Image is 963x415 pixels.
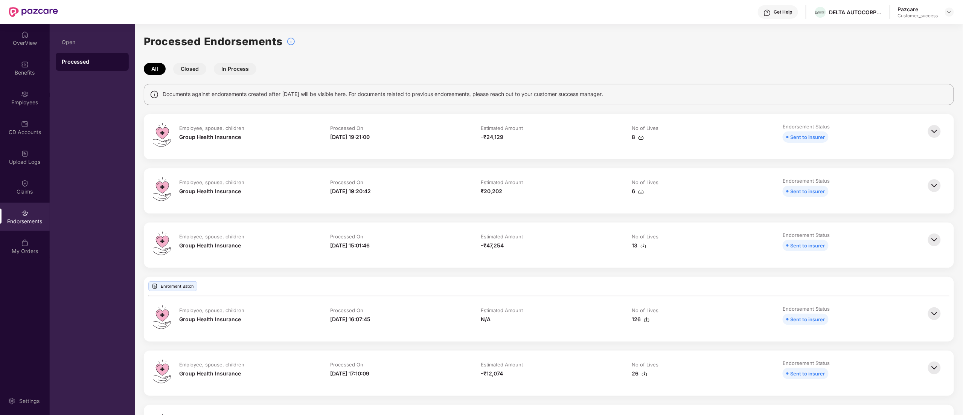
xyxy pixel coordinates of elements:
img: svg+xml;base64,PHN2ZyBpZD0iQ2xhaW0iIHhtbG5zPSJodHRwOi8vd3d3LnczLm9yZy8yMDAwL3N2ZyIgd2lkdGg9IjIwIi... [21,180,29,187]
div: Endorsement Status [783,305,830,312]
div: Processed On [330,179,363,186]
img: svg+xml;base64,PHN2ZyBpZD0iSW5mb18tXzMyeDMyIiBkYXRhLW5hbWU9IkluZm8gLSAzMngzMiIgeG1sbnM9Imh0dHA6Ly... [286,37,296,46]
img: svg+xml;base64,PHN2ZyB4bWxucz0iaHR0cDovL3d3dy53My5vcmcvMjAwMC9zdmciIHdpZHRoPSI0OS4zMiIgaGVpZ2h0PS... [153,177,171,201]
img: svg+xml;base64,PHN2ZyBpZD0iRG93bmxvYWQtMzJ4MzIiIHhtbG5zPSJodHRwOi8vd3d3LnczLm9yZy8yMDAwL3N2ZyIgd2... [644,317,650,323]
div: No of Lives [632,361,658,368]
div: Customer_success [898,13,938,19]
img: svg+xml;base64,PHN2ZyBpZD0iSGVscC0zMngzMiIgeG1sbnM9Imh0dHA6Ly93d3cudzMub3JnLzIwMDAvc3ZnIiB3aWR0aD... [763,9,771,17]
div: Get Help [774,9,792,15]
div: Processed On [330,233,363,240]
span: Documents against endorsements created after [DATE] will be visible here. For documents related t... [163,90,603,98]
img: svg+xml;base64,PHN2ZyB4bWxucz0iaHR0cDovL3d3dy53My5vcmcvMjAwMC9zdmciIHdpZHRoPSI0OS4zMiIgaGVpZ2h0PS... [153,305,171,329]
img: svg+xml;base64,PHN2ZyBpZD0iSW5mbyIgeG1sbnM9Imh0dHA6Ly93d3cudzMub3JnLzIwMDAvc3ZnIiB3aWR0aD0iMTQiIG... [150,90,159,99]
img: svg+xml;base64,PHN2ZyBpZD0iQmFjay0zMngzMiIgeG1sbnM9Imh0dHA6Ly93d3cudzMub3JnLzIwMDAvc3ZnIiB3aWR0aD... [926,123,943,140]
div: Employee, spouse, children [179,233,244,240]
div: Estimated Amount [481,307,523,314]
div: Sent to insurer [790,241,825,250]
img: svg+xml;base64,PHN2ZyBpZD0iRW1wbG95ZWVzIiB4bWxucz0iaHR0cDovL3d3dy53My5vcmcvMjAwMC9zdmciIHdpZHRoPS... [21,90,29,98]
div: [DATE] 19:21:00 [330,133,370,141]
div: Sent to insurer [790,187,825,195]
div: Group Health Insurance [179,369,241,378]
div: DELTA AUTOCORP PRIVATE LIMITED [829,9,882,16]
img: svg+xml;base64,PHN2ZyBpZD0iQmVuZWZpdHMiIHhtbG5zPSJodHRwOi8vd3d3LnczLm9yZy8yMDAwL3N2ZyIgd2lkdGg9Ij... [21,61,29,68]
div: Processed On [330,361,363,368]
img: svg+xml;base64,PHN2ZyB4bWxucz0iaHR0cDovL3d3dy53My5vcmcvMjAwMC9zdmciIHdpZHRoPSI0OS4zMiIgaGVpZ2h0PS... [153,360,171,383]
h1: Processed Endorsements [144,33,283,50]
div: -₹24,129 [481,133,504,141]
div: Enrolment Batch [148,281,197,291]
div: Endorsement Status [783,360,830,366]
img: svg+xml;base64,PHN2ZyBpZD0iRW5kb3JzZW1lbnRzIiB4bWxucz0iaHR0cDovL3d3dy53My5vcmcvMjAwMC9zdmciIHdpZH... [21,209,29,217]
img: svg+xml;base64,PHN2ZyB4bWxucz0iaHR0cDovL3d3dy53My5vcmcvMjAwMC9zdmciIHdpZHRoPSI0OS4zMiIgaGVpZ2h0PS... [153,232,171,255]
div: Estimated Amount [481,233,523,240]
div: Processed [62,58,123,66]
div: Sent to insurer [790,315,825,323]
img: svg+xml;base64,PHN2ZyBpZD0iU2V0dGluZy0yMHgyMCIgeG1sbnM9Imh0dHA6Ly93d3cudzMub3JnLzIwMDAvc3ZnIiB3aW... [8,397,15,405]
div: No of Lives [632,233,658,240]
img: svg+xml;base64,PHN2ZyBpZD0iQmFjay0zMngzMiIgeG1sbnM9Imh0dHA6Ly93d3cudzMub3JnLzIwMDAvc3ZnIiB3aWR0aD... [926,360,943,376]
div: No of Lives [632,307,658,314]
div: Open [62,39,123,45]
img: svg+xml;base64,PHN2ZyBpZD0iQ0RfQWNjb3VudHMiIGRhdGEtbmFtZT0iQ0QgQWNjb3VudHMiIHhtbG5zPSJodHRwOi8vd3... [21,120,29,128]
div: Group Health Insurance [179,315,241,323]
img: svg+xml;base64,PHN2ZyBpZD0iRG93bmxvYWQtMzJ4MzIiIHhtbG5zPSJodHRwOi8vd3d3LnczLm9yZy8yMDAwL3N2ZyIgd2... [640,243,646,249]
div: Employee, spouse, children [179,125,244,131]
div: Group Health Insurance [179,241,241,250]
div: Sent to insurer [790,369,825,378]
div: 8 [632,133,644,141]
div: Processed On [330,307,363,314]
div: Pazcare [898,6,938,13]
div: [DATE] 15:01:46 [330,241,370,250]
img: svg+xml;base64,PHN2ZyBpZD0iVXBsb2FkX0xvZ3MiIGRhdGEtbmFtZT0iVXBsb2FkIExvZ3MiIHhtbG5zPSJodHRwOi8vd3... [152,283,158,289]
div: No of Lives [632,125,658,131]
div: [DATE] 19:20:42 [330,187,371,195]
img: svg+xml;base64,PHN2ZyBpZD0iQmFjay0zMngzMiIgeG1sbnM9Imh0dHA6Ly93d3cudzMub3JnLzIwMDAvc3ZnIiB3aWR0aD... [926,232,943,248]
img: svg+xml;base64,PHN2ZyBpZD0iSG9tZSIgeG1sbnM9Imh0dHA6Ly93d3cudzMub3JnLzIwMDAvc3ZnIiB3aWR0aD0iMjAiIG... [21,31,29,38]
img: New Pazcare Logo [9,7,58,17]
img: svg+xml;base64,PHN2ZyBpZD0iTXlfT3JkZXJzIiBkYXRhLW5hbWU9Ik15IE9yZGVycyIgeG1sbnM9Imh0dHA6Ly93d3cudz... [21,239,29,247]
div: Processed On [330,125,363,131]
img: svg+xml;base64,PHN2ZyBpZD0iRG93bmxvYWQtMzJ4MzIiIHhtbG5zPSJodHRwOi8vd3d3LnczLm9yZy8yMDAwL3N2ZyIgd2... [638,189,644,195]
img: svg+xml;base64,PHN2ZyBpZD0iQmFjay0zMngzMiIgeG1sbnM9Imh0dHA6Ly93d3cudzMub3JnLzIwMDAvc3ZnIiB3aWR0aD... [926,177,943,194]
div: Group Health Insurance [179,187,241,195]
button: All [144,63,166,75]
div: No of Lives [632,179,658,186]
div: -₹12,074 [481,369,503,378]
div: 6 [632,187,644,195]
div: 13 [632,241,646,250]
img: Picture1.png [815,11,826,15]
div: Employee, spouse, children [179,307,244,314]
img: svg+xml;base64,PHN2ZyB4bWxucz0iaHR0cDovL3d3dy53My5vcmcvMjAwMC9zdmciIHdpZHRoPSI0OS4zMiIgaGVpZ2h0PS... [153,123,171,147]
div: Settings [17,397,42,405]
button: Closed [173,63,206,75]
img: svg+xml;base64,PHN2ZyBpZD0iRG93bmxvYWQtMzJ4MzIiIHhtbG5zPSJodHRwOi8vd3d3LnczLm9yZy8yMDAwL3N2ZyIgd2... [638,134,644,140]
div: Employee, spouse, children [179,361,244,368]
button: In Process [214,63,256,75]
div: Employee, spouse, children [179,179,244,186]
div: -₹47,254 [481,241,504,250]
img: svg+xml;base64,PHN2ZyBpZD0iRG93bmxvYWQtMzJ4MzIiIHhtbG5zPSJodHRwOi8vd3d3LnczLm9yZy8yMDAwL3N2ZyIgd2... [641,371,648,377]
div: Estimated Amount [481,361,523,368]
div: [DATE] 17:10:09 [330,369,369,378]
div: Estimated Amount [481,179,523,186]
div: N/A [481,315,491,323]
div: Estimated Amount [481,125,523,131]
img: svg+xml;base64,PHN2ZyBpZD0iQmFjay0zMngzMiIgeG1sbnM9Imh0dHA6Ly93d3cudzMub3JnLzIwMDAvc3ZnIiB3aWR0aD... [926,305,943,322]
div: Endorsement Status [783,232,830,238]
div: 26 [632,369,648,378]
div: Endorsement Status [783,177,830,184]
div: Endorsement Status [783,123,830,130]
div: Group Health Insurance [179,133,241,141]
div: ₹20,202 [481,187,503,195]
img: svg+xml;base64,PHN2ZyBpZD0iVXBsb2FkX0xvZ3MiIGRhdGEtbmFtZT0iVXBsb2FkIExvZ3MiIHhtbG5zPSJodHRwOi8vd3... [21,150,29,157]
div: Sent to insurer [790,133,825,141]
div: [DATE] 16:07:45 [330,315,370,323]
img: svg+xml;base64,PHN2ZyBpZD0iRHJvcGRvd24tMzJ4MzIiIHhtbG5zPSJodHRwOi8vd3d3LnczLm9yZy8yMDAwL3N2ZyIgd2... [946,9,952,15]
div: 126 [632,315,650,323]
